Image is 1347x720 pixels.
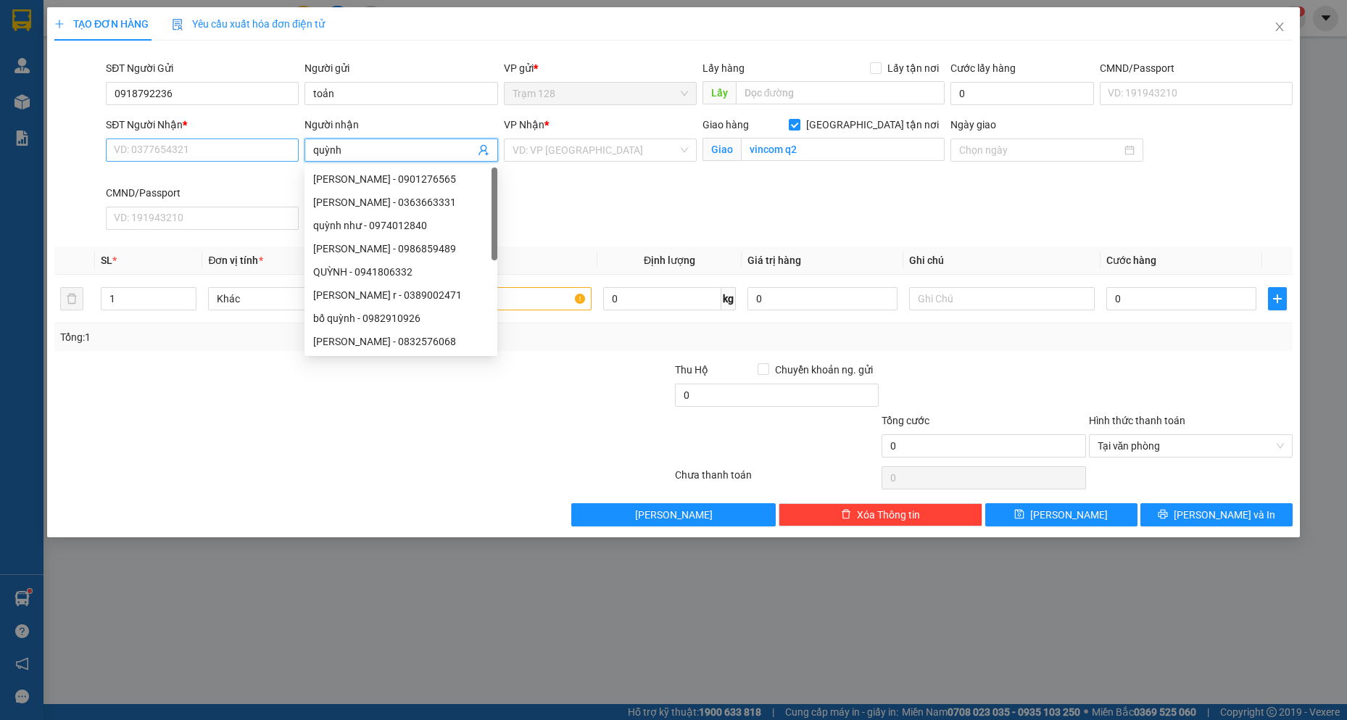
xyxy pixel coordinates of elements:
[180,288,196,299] span: Increase Value
[304,117,497,133] div: Người nhận
[747,255,801,266] span: Giá trị hàng
[313,171,489,187] div: [PERSON_NAME] - 0901276565
[882,60,945,76] span: Lấy tận nơi
[721,287,736,310] span: kg
[304,307,497,330] div: bố quỳnh - 0982910926
[313,310,489,326] div: bố quỳnh - 0982910926
[106,185,299,201] div: CMND/Passport
[106,117,299,133] div: SĐT Người Nhận
[184,290,193,299] span: up
[172,19,183,30] img: icon
[313,264,489,280] div: QUỲNH - 0941806332
[180,299,196,310] span: Decrease Value
[1174,507,1275,523] span: [PERSON_NAME] và In
[54,19,65,29] span: plus
[313,334,489,349] div: [PERSON_NAME] - 0832576068
[702,62,745,74] span: Lấy hàng
[903,247,1101,275] th: Ghi chú
[959,142,1122,158] input: Ngày giao
[950,119,996,131] label: Ngày giao
[909,287,1095,310] input: Ghi Chú
[304,60,497,76] div: Người gửi
[644,255,695,266] span: Định lượng
[571,503,775,526] button: [PERSON_NAME]
[1274,21,1285,33] span: close
[406,287,592,310] input: VD: Bàn, Ghế
[304,330,497,353] div: quỳnh tiên - 0832576068
[741,138,945,161] input: Giao tận nơi
[747,287,898,310] input: 0
[478,144,489,156] span: user-add
[1100,60,1293,76] div: CMND/Passport
[313,287,489,303] div: [PERSON_NAME] r - 0389002471
[635,507,713,523] span: [PERSON_NAME]
[736,81,945,104] input: Dọc đường
[313,241,489,257] div: [PERSON_NAME] - 0986859489
[54,18,149,30] span: TẠO ĐƠN HÀNG
[184,300,193,309] span: down
[1106,255,1156,266] span: Cước hàng
[675,364,708,376] span: Thu Hộ
[101,255,112,266] span: SL
[60,287,83,310] button: delete
[1098,435,1284,457] span: Tại văn phòng
[1259,7,1300,48] button: Close
[1140,503,1293,526] button: printer[PERSON_NAME] và In
[985,503,1137,526] button: save[PERSON_NAME]
[304,237,497,260] div: quỳnh như - 0986859489
[304,167,497,191] div: khánh quỳnh - 0901276565
[313,218,489,233] div: quỳnh như - 0974012840
[106,60,299,76] div: SĐT Người Gửi
[208,255,262,266] span: Đơn vị tính
[950,82,1094,105] input: Cước lấy hàng
[857,507,920,523] span: Xóa Thông tin
[702,81,736,104] span: Lấy
[60,329,520,345] div: Tổng: 1
[217,288,386,310] span: Khác
[313,194,489,210] div: [PERSON_NAME] - 0363663331
[304,284,497,307] div: quỳnh giao r - 0389002471
[304,260,497,284] div: QUỲNH - 0941806332
[1158,509,1168,521] span: printer
[1268,287,1287,310] button: plus
[1276,442,1285,450] span: close-circle
[800,117,945,133] span: [GEOGRAPHIC_DATA] tận nơi
[304,191,497,214] div: quỳnh anh - 0363663331
[841,509,851,521] span: delete
[1089,415,1185,426] label: Hình thức thanh toán
[779,503,982,526] button: deleteXóa Thông tin
[950,62,1016,74] label: Cước lấy hàng
[504,119,544,131] span: VP Nhận
[1014,509,1024,521] span: save
[769,362,879,378] span: Chuyển khoản ng. gửi
[513,83,688,104] span: Trạm 128
[882,415,929,426] span: Tổng cước
[702,138,741,161] span: Giao
[304,214,497,237] div: quỳnh như - 0974012840
[702,119,749,131] span: Giao hàng
[172,18,325,30] span: Yêu cầu xuất hóa đơn điện tử
[1269,293,1286,305] span: plus
[1030,507,1108,523] span: [PERSON_NAME]
[504,60,697,76] div: VP gửi
[673,467,880,492] div: Chưa thanh toán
